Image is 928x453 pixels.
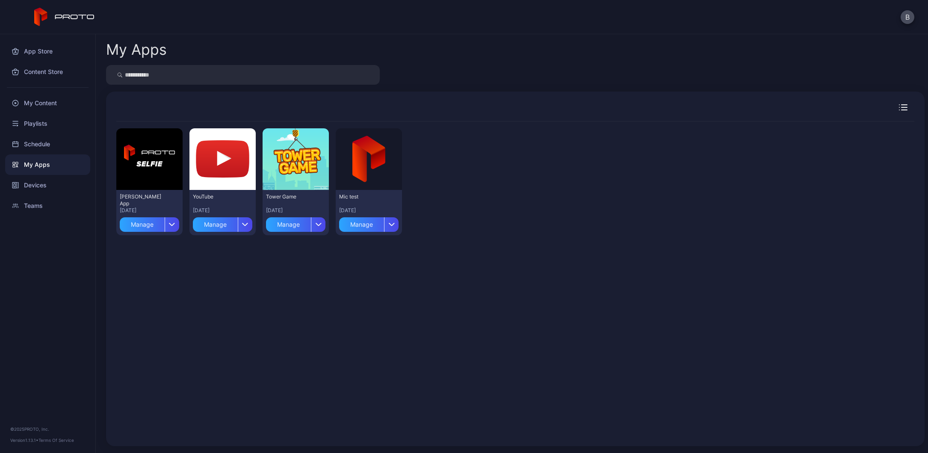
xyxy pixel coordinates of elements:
a: Terms Of Service [38,438,74,443]
div: Manage [120,217,165,232]
div: Tower Game [266,193,313,200]
button: Manage [120,214,179,232]
a: Teams [5,195,90,216]
a: My Apps [5,154,90,175]
div: YouTube [193,193,240,200]
div: [DATE] [339,207,399,214]
div: David Selfie App [120,193,167,207]
a: Devices [5,175,90,195]
a: Playlists [5,113,90,134]
button: Manage [339,214,399,232]
div: My Apps [106,42,167,57]
button: Manage [193,214,252,232]
a: Schedule [5,134,90,154]
a: App Store [5,41,90,62]
div: Manage [339,217,384,232]
div: [DATE] [266,207,325,214]
div: Manage [266,217,311,232]
button: Manage [266,214,325,232]
div: [DATE] [193,207,252,214]
button: B [901,10,914,24]
div: Manage [193,217,238,232]
div: Mic test [339,193,386,200]
a: Content Store [5,62,90,82]
div: [DATE] [120,207,179,214]
span: Version 1.13.1 • [10,438,38,443]
a: My Content [5,93,90,113]
div: © 2025 PROTO, Inc. [10,426,85,432]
